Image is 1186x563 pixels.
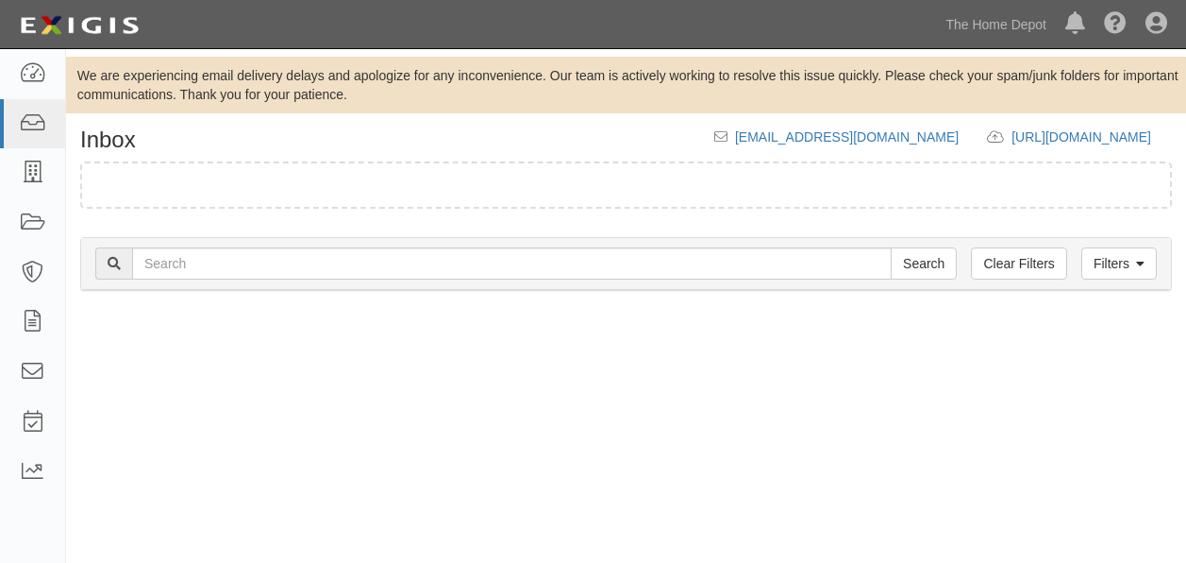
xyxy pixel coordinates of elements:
[936,6,1056,43] a: The Home Depot
[132,247,892,280] input: Search
[735,129,959,145] a: [EMAIL_ADDRESS][DOMAIN_NAME]
[1081,247,1157,280] a: Filters
[66,66,1186,104] div: We are experiencing email delivery delays and apologize for any inconvenience. Our team is active...
[1104,13,1127,36] i: Help Center - Complianz
[1011,129,1172,145] a: [URL][DOMAIN_NAME]
[891,247,957,280] input: Search
[14,9,144,43] img: logo-5460c22ac91f19d4615b14bd174203de0afe785f0fc80cf4dbbc73dc1793850b.png
[80,128,136,152] h1: Inbox
[971,247,1066,280] a: Clear Filters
